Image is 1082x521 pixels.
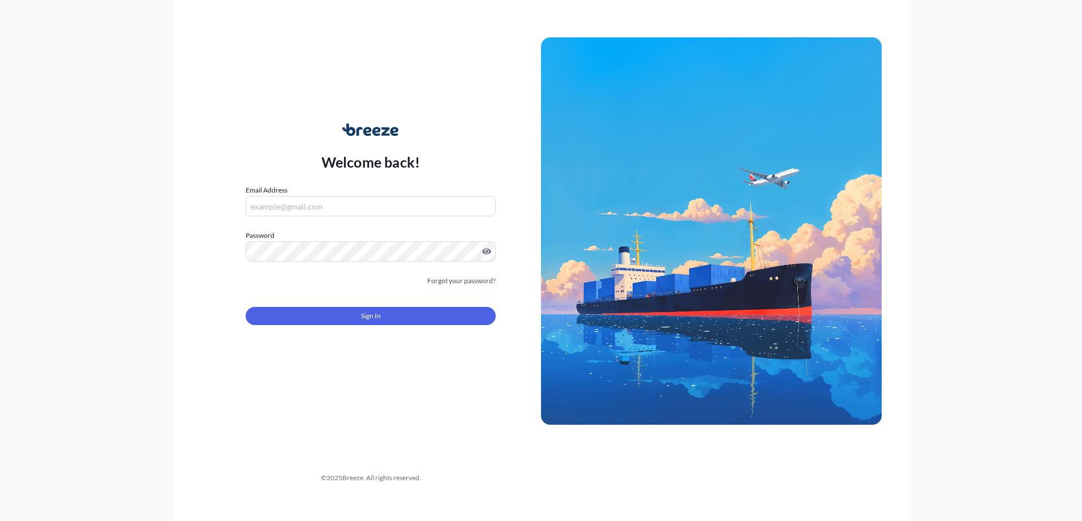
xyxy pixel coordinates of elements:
[246,307,496,325] button: Sign In
[541,37,882,425] img: Ship illustration
[482,247,491,256] button: Show password
[361,310,381,322] span: Sign In
[200,472,541,484] div: © 2025 Breeze. All rights reserved.
[321,153,420,171] p: Welcome back!
[246,185,287,196] label: Email Address
[246,196,496,216] input: example@gmail.com
[246,230,496,241] label: Password
[427,275,496,287] a: Forgot your password?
